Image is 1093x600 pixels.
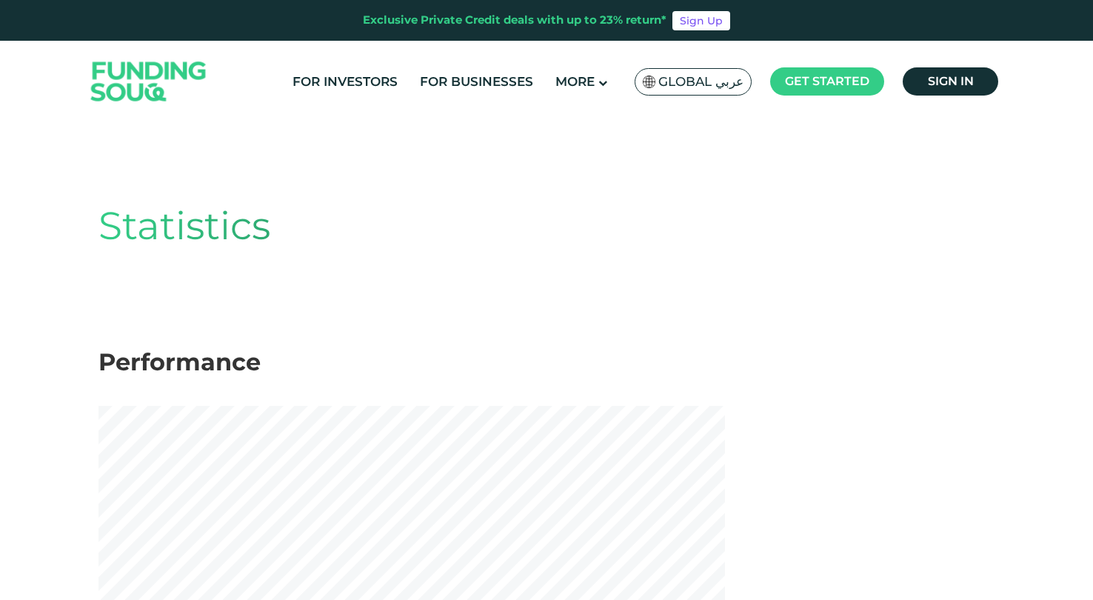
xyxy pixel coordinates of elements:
img: Logo [76,44,221,119]
a: For Investors [289,70,401,94]
img: SA Flag [643,76,656,88]
span: Global عربي [658,73,743,90]
a: Sign in [903,67,998,96]
a: For Businesses [416,70,537,94]
div: Exclusive Private Credit deals with up to 23% return* [363,12,666,29]
a: Sign Up [672,11,730,30]
span: Get started [785,74,869,88]
h2: Performance [98,348,995,376]
span: Sign in [928,74,974,88]
span: More [555,74,595,89]
h1: Statistics [98,203,995,249]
